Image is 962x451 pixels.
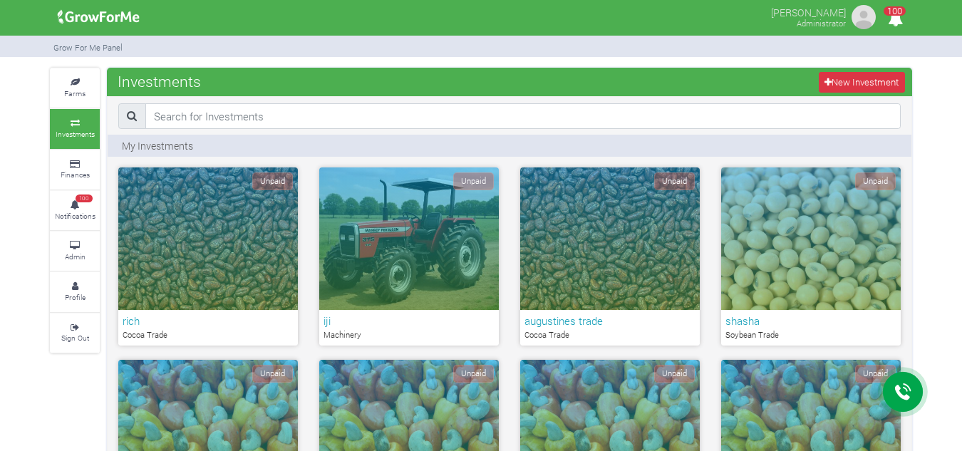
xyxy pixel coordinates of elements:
[797,18,846,28] small: Administrator
[520,167,700,346] a: Unpaid augustines trade Cocoa Trade
[53,3,145,31] img: growforme image
[324,314,495,327] h6: iji
[453,365,494,383] span: Unpaid
[725,329,896,341] p: Soybean Trade
[524,329,695,341] p: Cocoa Trade
[884,6,906,16] span: 100
[881,3,909,35] i: Notifications
[721,167,901,346] a: Unpaid shasha Soybean Trade
[252,172,293,190] span: Unpaid
[324,329,495,341] p: Machinery
[53,42,123,53] small: Grow For Me Panel
[61,170,90,180] small: Finances
[50,68,100,108] a: Farms
[122,138,193,153] p: My Investments
[849,3,878,31] img: growforme image
[819,72,905,93] a: New Investment
[725,314,896,327] h6: shasha
[453,172,494,190] span: Unpaid
[118,167,298,346] a: Unpaid rich Cocoa Trade
[145,103,901,129] input: Search for Investments
[50,272,100,311] a: Profile
[61,333,89,343] small: Sign Out
[55,211,95,221] small: Notifications
[855,172,896,190] span: Unpaid
[252,365,293,383] span: Unpaid
[123,314,294,327] h6: rich
[50,150,100,190] a: Finances
[64,88,86,98] small: Farms
[65,252,86,261] small: Admin
[50,191,100,230] a: 100 Notifications
[50,313,100,353] a: Sign Out
[855,365,896,383] span: Unpaid
[881,14,909,27] a: 100
[654,365,695,383] span: Unpaid
[319,167,499,346] a: Unpaid iji Machinery
[76,195,93,203] span: 100
[771,3,846,20] p: [PERSON_NAME]
[65,292,86,302] small: Profile
[50,232,100,271] a: Admin
[50,109,100,148] a: Investments
[56,129,95,139] small: Investments
[114,67,205,95] span: Investments
[524,314,695,327] h6: augustines trade
[654,172,695,190] span: Unpaid
[123,329,294,341] p: Cocoa Trade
